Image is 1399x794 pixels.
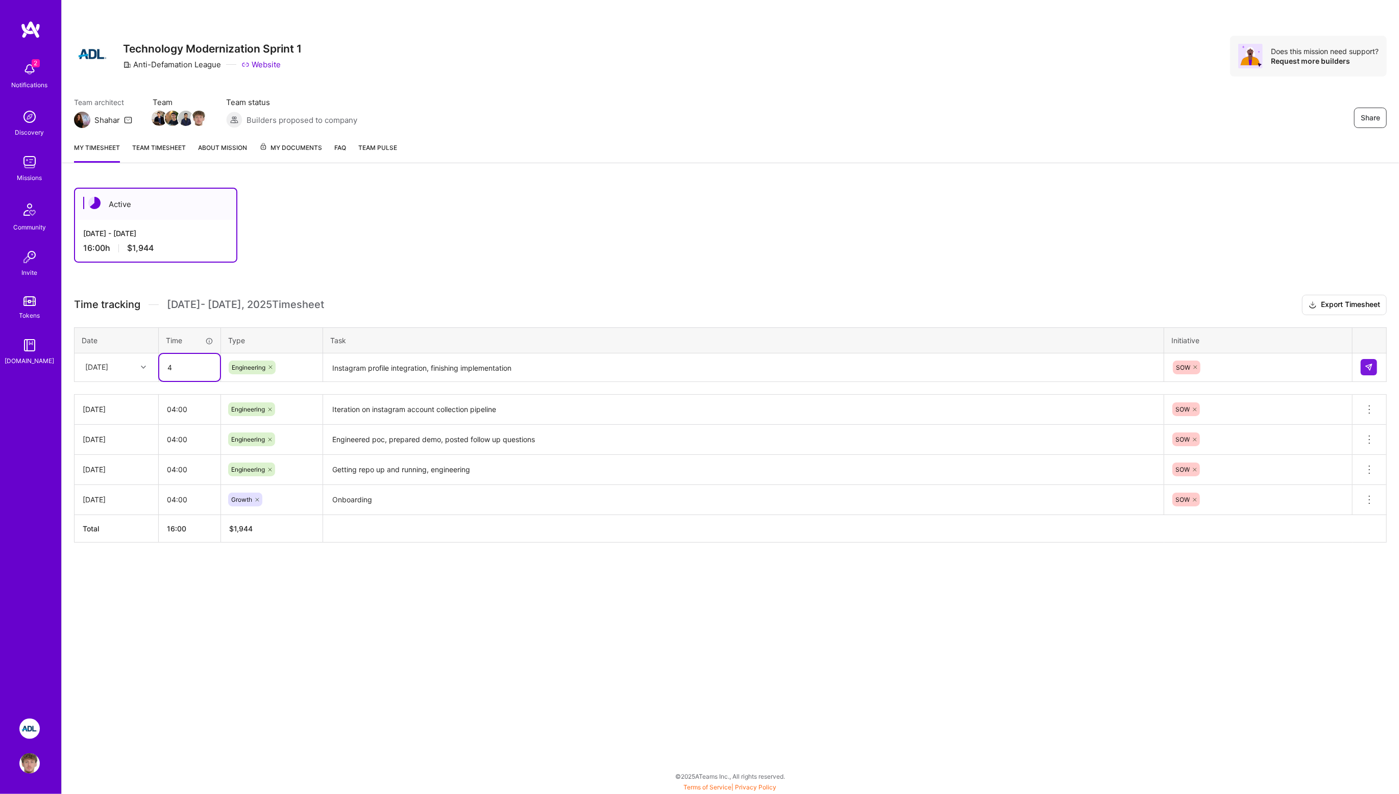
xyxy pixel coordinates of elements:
[1175,466,1190,473] span: SOW
[1361,359,1378,375] div: null
[83,464,150,475] div: [DATE]
[83,434,150,445] div: [DATE]
[83,404,150,415] div: [DATE]
[226,97,357,108] span: Team status
[226,112,242,128] img: Builders proposed to company
[159,396,220,423] input: HH:MM
[127,243,154,253] span: $1,944
[19,310,40,321] div: Tokens
[735,783,777,791] a: Privacy Policy
[19,719,40,739] img: ADL: Technology Modernization Sprint 1
[324,426,1163,454] textarea: Engineered poc, prepared demo, posted follow up questions
[231,405,265,413] span: Engineering
[221,327,323,353] th: Type
[19,753,40,774] img: User Avatar
[247,115,357,125] span: Builders proposed to company
[684,783,732,791] a: Terms of Service
[192,110,206,127] a: Team Member Avatar
[17,753,42,774] a: User Avatar
[1176,364,1190,371] span: SOW
[1175,436,1190,443] span: SOW
[241,59,281,70] a: Website
[1171,335,1345,346] div: Initiative
[334,142,346,163] a: FAQ
[83,228,228,239] div: [DATE] - [DATE]
[23,296,36,306] img: tokens
[85,362,108,373] div: [DATE]
[323,327,1164,353] th: Task
[167,298,324,311] span: [DATE] - [DATE] , 2025 Timesheet
[324,354,1163,381] textarea: Instagram profile integration, finishing implementation
[324,396,1163,424] textarea: Iteration on instagram account collection pipeline
[231,496,252,503] span: Growth
[13,222,46,233] div: Community
[88,197,101,209] img: Active
[61,763,1399,789] div: © 2025 ATeams Inc., All rights reserved.
[159,354,220,381] input: HH:MM
[166,335,213,346] div: Time
[152,111,167,126] img: Team Member Avatar
[259,142,322,163] a: My Documents
[684,783,777,791] span: |
[1271,56,1379,66] div: Request more builders
[75,189,236,220] div: Active
[191,111,207,126] img: Team Member Avatar
[178,111,193,126] img: Team Member Avatar
[19,107,40,127] img: discovery
[132,142,186,163] a: Team timesheet
[74,112,90,128] img: Team Architect
[231,436,265,443] span: Engineering
[17,172,42,183] div: Missions
[1175,405,1190,413] span: SOW
[123,59,221,70] div: Anti-Defamation League
[1365,363,1373,371] img: Submit
[75,327,159,353] th: Date
[358,144,397,151] span: Team Pulse
[83,243,228,253] div: 16:00 h
[94,115,120,125] div: Shahar
[198,142,247,163] a: About Mission
[75,515,159,542] th: Total
[141,365,146,370] i: icon Chevron
[74,97,132,108] span: Team architect
[232,364,265,371] span: Engineering
[166,110,179,127] a: Team Member Avatar
[124,116,132,124] i: icon Mail
[22,267,38,278] div: Invite
[1309,300,1317,311] i: icon Download
[17,197,42,222] img: Community
[229,524,253,533] span: $ 1,944
[1175,496,1190,503] span: SOW
[123,61,131,69] i: icon CompanyGray
[32,59,40,67] span: 2
[231,466,265,473] span: Engineering
[19,335,40,355] img: guide book
[1354,108,1387,128] button: Share
[5,355,55,366] div: [DOMAIN_NAME]
[123,42,302,55] h3: Technology Modernization Sprint 1
[165,111,180,126] img: Team Member Avatar
[19,59,40,80] img: bell
[1271,46,1379,56] div: Does this mission need support?
[15,127,44,138] div: Discovery
[1238,44,1263,68] img: Avatar
[159,456,220,483] input: HH:MM
[153,97,206,108] span: Team
[19,152,40,172] img: teamwork
[83,494,150,505] div: [DATE]
[17,719,42,739] a: ADL: Technology Modernization Sprint 1
[358,142,397,163] a: Team Pulse
[159,515,221,542] th: 16:00
[259,142,322,153] span: My Documents
[74,142,120,163] a: My timesheet
[12,80,48,90] div: Notifications
[20,20,41,39] img: logo
[74,298,140,311] span: Time tracking
[159,426,220,453] input: HH:MM
[74,36,111,72] img: Company Logo
[159,486,220,513] input: HH:MM
[324,456,1163,484] textarea: Getting repo up and running, engineering
[1302,295,1387,315] button: Export Timesheet
[1361,113,1380,123] span: Share
[153,110,166,127] a: Team Member Avatar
